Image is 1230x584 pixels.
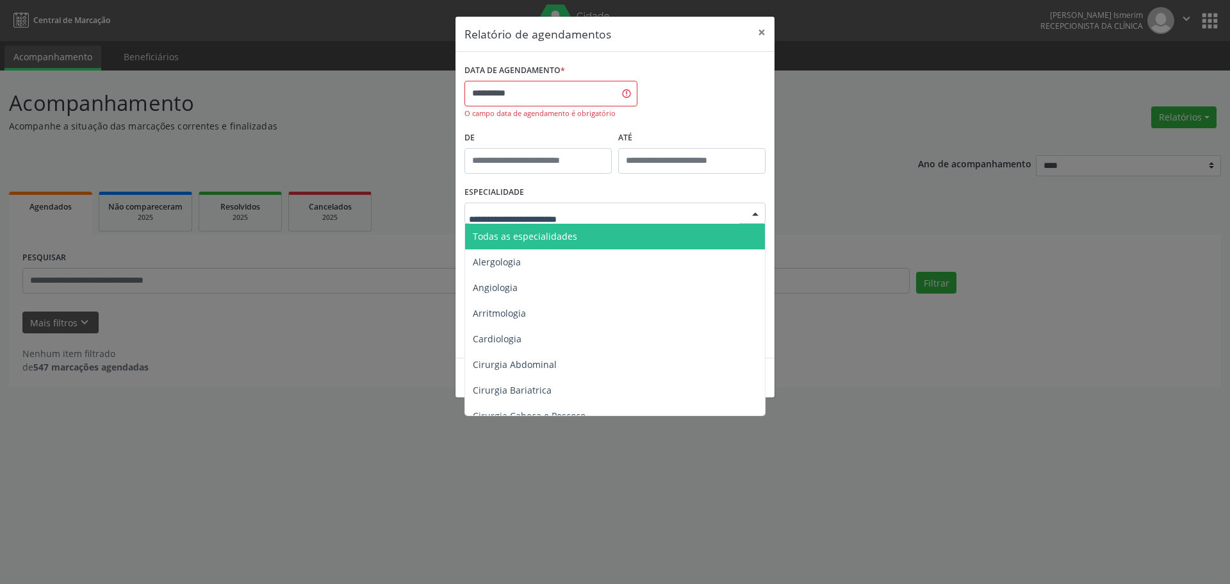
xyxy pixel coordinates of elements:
[464,183,524,203] label: ESPECIALIDADE
[618,128,766,148] label: ATÉ
[464,61,565,81] label: DATA DE AGENDAMENTO
[749,17,775,48] button: Close
[464,108,637,119] div: O campo data de agendamento é obrigatório
[473,281,518,294] span: Angiologia
[464,26,611,42] h5: Relatório de agendamentos
[473,410,586,422] span: Cirurgia Cabeça e Pescoço
[473,307,526,319] span: Arritmologia
[473,333,521,345] span: Cardiologia
[473,256,521,268] span: Alergologia
[473,384,552,396] span: Cirurgia Bariatrica
[464,128,612,148] label: De
[473,230,577,242] span: Todas as especialidades
[473,358,557,371] span: Cirurgia Abdominal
